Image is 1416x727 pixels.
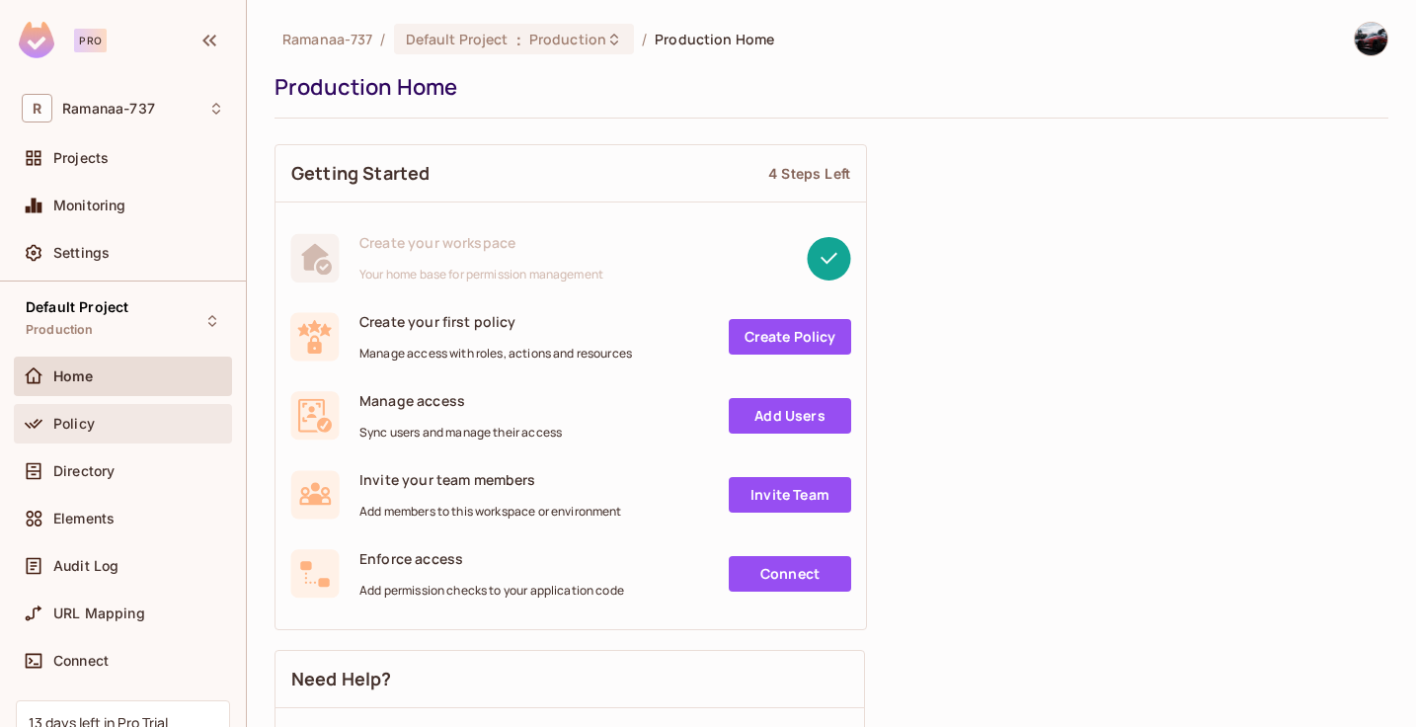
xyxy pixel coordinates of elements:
[26,299,128,315] span: Default Project
[655,30,774,48] span: Production Home
[19,22,54,58] img: SReyMgAAAABJRU5ErkJggg==
[53,606,145,621] span: URL Mapping
[359,425,562,441] span: Sync users and manage their access
[359,312,632,331] span: Create your first policy
[642,30,647,48] li: /
[359,346,632,362] span: Manage access with roles, actions and resources
[291,667,392,691] span: Need Help?
[62,101,155,117] span: Workspace: Ramanaa-737
[26,322,94,338] span: Production
[53,150,109,166] span: Projects
[291,161,430,186] span: Getting Started
[282,30,372,48] span: the active workspace
[529,30,606,48] span: Production
[359,470,622,489] span: Invite your team members
[275,72,1378,102] div: Production Home
[406,30,509,48] span: Default Project
[74,29,107,52] div: Pro
[53,416,95,432] span: Policy
[359,549,624,568] span: Enforce access
[53,463,115,479] span: Directory
[359,391,562,410] span: Manage access
[729,319,851,355] a: Create Policy
[53,198,126,213] span: Monitoring
[53,558,118,574] span: Audit Log
[768,164,850,183] div: 4 Steps Left
[729,556,851,592] a: Connect
[53,368,94,384] span: Home
[729,398,851,434] a: Add Users
[515,32,522,47] span: :
[53,511,115,526] span: Elements
[359,504,622,520] span: Add members to this workspace or environment
[53,245,110,261] span: Settings
[729,477,851,513] a: Invite Team
[359,583,624,599] span: Add permission checks to your application code
[53,653,109,669] span: Connect
[22,94,52,122] span: R
[1355,23,1387,55] img: Ramanaa
[380,30,385,48] li: /
[359,233,603,252] span: Create your workspace
[359,267,603,283] span: Your home base for permission management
